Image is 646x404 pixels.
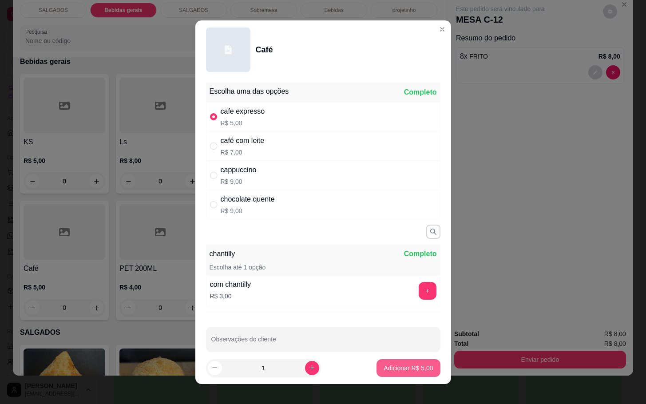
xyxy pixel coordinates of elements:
[210,86,289,97] div: Escolha uma das opções
[404,249,437,259] p: Completo
[210,249,235,259] p: chantilly
[384,364,433,372] p: Adicionar R$ 5,00
[256,44,273,56] div: Café
[221,135,265,146] div: café com leite
[221,206,275,215] p: R$ 9,00
[221,148,265,157] p: R$ 7,00
[210,263,266,272] p: Escolha até 1 opção
[211,338,435,347] input: Observações do cliente
[404,87,437,98] div: Completo
[435,22,449,36] button: Close
[210,292,251,301] p: R$ 3,00
[221,177,257,186] p: R$ 9,00
[419,282,436,300] button: add
[221,119,265,127] p: R$ 5,00
[221,194,275,205] div: chocolate quente
[210,279,251,290] div: com chantilly
[305,361,319,375] button: increase-product-quantity
[221,106,265,117] div: cafe expresso
[377,359,440,377] button: Adicionar R$ 5,00
[221,165,257,175] div: cappuccino
[208,361,222,375] button: decrease-product-quantity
